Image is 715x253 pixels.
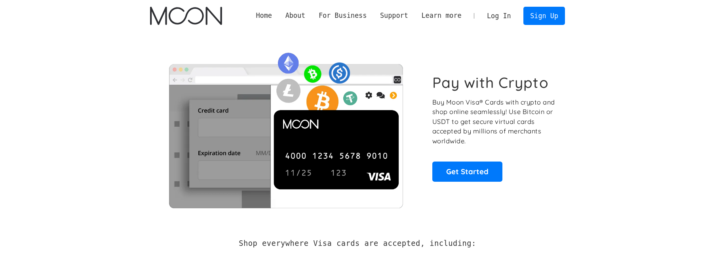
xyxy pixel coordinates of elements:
img: Moon Cards let you spend your crypto anywhere Visa is accepted. [150,47,421,208]
div: Support [373,11,415,21]
div: Learn more [415,11,468,21]
a: Get Started [432,162,502,181]
a: home [150,7,222,25]
div: About [279,11,312,21]
div: Learn more [421,11,461,21]
a: Home [249,11,279,21]
a: Log In [480,7,517,25]
h1: Pay with Crypto [432,74,549,91]
h2: Shop everywhere Visa cards are accepted, including: [239,239,476,248]
div: About [285,11,306,21]
p: Buy Moon Visa® Cards with crypto and shop online seamlessly! Use Bitcoin or USDT to get secure vi... [432,97,556,146]
div: Support [380,11,408,21]
div: For Business [312,11,373,21]
img: Moon Logo [150,7,222,25]
a: Sign Up [523,7,565,25]
div: For Business [319,11,367,21]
